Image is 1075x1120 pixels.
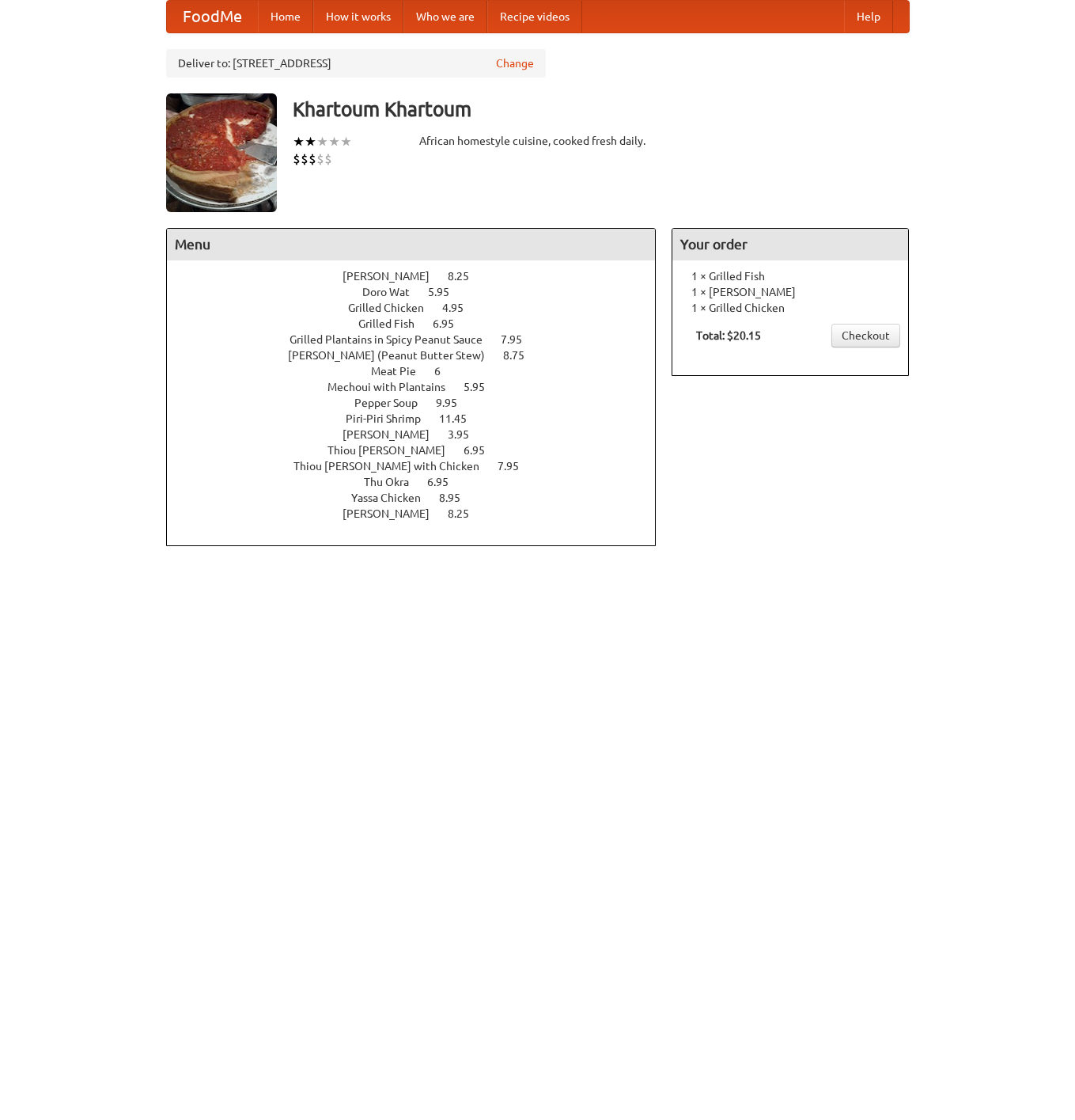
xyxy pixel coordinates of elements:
[680,284,900,300] li: 1 × [PERSON_NAME]
[358,317,430,330] span: Grilled Fish
[364,476,478,488] a: Thu Okra 6.95
[166,49,546,78] div: Deliver to: [STREET_ADDRESS]
[371,365,470,378] a: Meat Pie 6
[362,286,426,298] span: Doro Wat
[439,492,476,504] span: 8.95
[288,349,554,362] a: [PERSON_NAME] (Peanut Butter Stew) 8.75
[346,412,496,425] a: Piri-Piri Shrimp 11.45
[434,365,456,378] span: 6
[403,1,487,32] a: Who we are
[293,133,305,150] li: ★
[362,286,479,298] a: Doro Wat 5.95
[348,302,493,314] a: Grilled Chicken 4.95
[327,381,461,393] span: Mechoui with Plantains
[371,365,432,378] span: Meat Pie
[288,349,501,362] span: [PERSON_NAME] (Peanut Butter Stew)
[464,381,501,393] span: 5.95
[696,329,761,342] b: Total: $20.15
[448,507,485,520] span: 8.25
[167,229,656,260] h4: Menu
[167,1,258,32] a: FoodMe
[327,381,514,393] a: Mechoui with Plantains 5.95
[293,93,910,125] h3: Khartoum Khartoum
[343,507,498,520] a: [PERSON_NAME] 8.25
[343,428,498,441] a: [PERSON_NAME] 3.95
[672,229,908,260] h4: Your order
[316,150,324,168] li: $
[427,476,464,488] span: 6.95
[496,55,534,71] a: Change
[436,397,473,409] span: 9.95
[680,268,900,284] li: 1 × Grilled Fish
[831,324,900,347] a: Checkout
[448,428,485,441] span: 3.95
[340,133,352,150] li: ★
[354,397,433,409] span: Pepper Soup
[258,1,313,32] a: Home
[448,270,485,283] span: 8.25
[290,333,551,346] a: Grilled Plantains in Spicy Peanut Sauce 7.95
[439,412,483,425] span: 11.45
[305,133,316,150] li: ★
[346,412,437,425] span: Piri-Piri Shrimp
[419,133,657,149] div: African homestyle cuisine, cooked fresh daily.
[428,286,465,298] span: 5.95
[293,150,301,168] li: $
[308,150,316,168] li: $
[293,460,495,473] span: Thiou [PERSON_NAME] with Chicken
[442,302,479,314] span: 4.95
[343,270,445,283] span: [PERSON_NAME]
[354,397,486,409] a: Pepper Soup 9.95
[498,460,535,473] span: 7.95
[358,317,483,330] a: Grilled Fish 6.95
[433,317,470,330] span: 6.95
[290,333,498,346] span: Grilled Plantains in Spicy Peanut Sauce
[313,1,403,32] a: How it works
[464,444,501,457] span: 6.95
[501,333,538,346] span: 7.95
[327,444,461,457] span: Thiou [PERSON_NAME]
[343,270,498,283] a: [PERSON_NAME] 8.25
[328,133,340,150] li: ★
[503,349,540,362] span: 8.75
[343,507,445,520] span: [PERSON_NAME]
[348,302,440,314] span: Grilled Chicken
[327,444,514,457] a: Thiou [PERSON_NAME] 6.95
[343,428,445,441] span: [PERSON_NAME]
[166,93,277,212] img: angular.jpg
[293,460,548,473] a: Thiou [PERSON_NAME] with Chicken 7.95
[316,133,328,150] li: ★
[324,150,332,168] li: $
[487,1,582,32] a: Recipe videos
[844,1,893,32] a: Help
[301,150,308,168] li: $
[351,492,437,504] span: Yassa Chicken
[351,492,490,504] a: Yassa Chicken 8.95
[680,300,900,316] li: 1 × Grilled Chicken
[364,476,425,488] span: Thu Okra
